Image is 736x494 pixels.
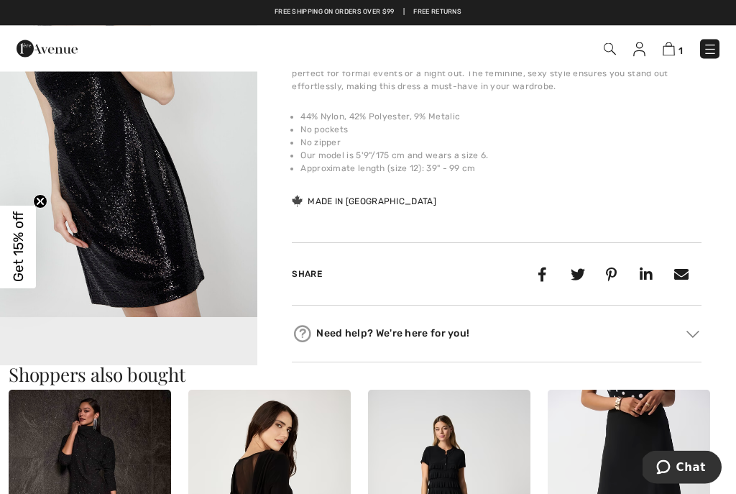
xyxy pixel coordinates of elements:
h3: Shoppers also bought [9,366,727,385]
li: 44% Nylon, 42% Polyester, 9% Metalic [300,111,701,124]
li: Approximate length (size 12): 39" - 99 cm [300,163,701,175]
a: Free shipping on orders over $99 [275,7,395,17]
span: 1 [678,45,683,56]
img: 1ère Avenue [17,35,78,63]
img: Arrow2.svg [686,331,699,338]
span: | [403,7,405,17]
li: No pockets [300,124,701,137]
span: Share [292,270,322,280]
div: Need help? We're here for you! [292,324,701,345]
img: My Info [633,42,645,57]
img: Menu [703,42,717,57]
a: 1 [663,40,683,58]
li: Our model is 5'9"/175 cm and wears a size 6. [300,150,701,163]
span: Get 15% off [10,212,27,283]
img: Search [604,43,616,55]
iframe: Opens a widget where you can chat to one of our agents [643,451,722,487]
a: 1ère Avenue [17,41,78,55]
button: Close teaser [33,194,47,209]
li: No zipper [300,137,701,150]
div: Made in [GEOGRAPHIC_DATA] [292,196,436,209]
a: Free Returns [413,7,461,17]
img: Shopping Bag [663,42,675,56]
